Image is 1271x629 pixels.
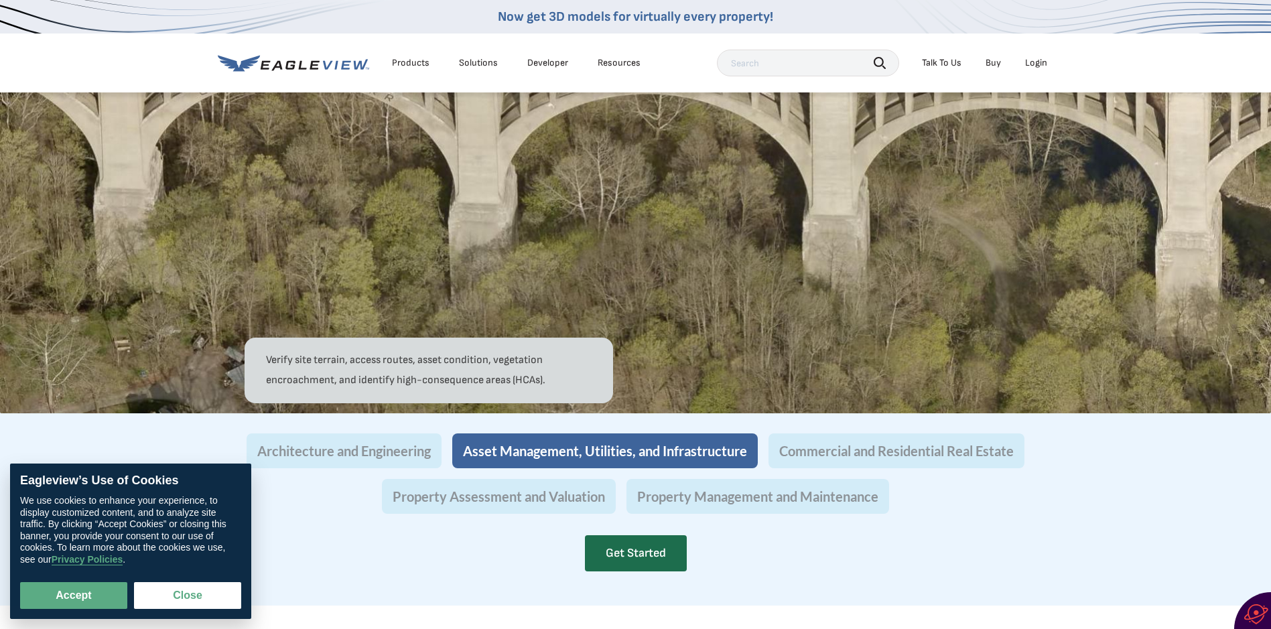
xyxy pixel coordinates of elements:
[498,9,773,25] a: Now get 3D models for virtually every property!
[459,57,498,69] div: Solutions
[768,433,1024,468] button: Commercial and Residential Real Estate
[20,495,241,565] div: We use cookies to enhance your experience, to display customized content, and to analyze site tra...
[717,50,899,76] input: Search
[626,479,889,514] button: Property Management and Maintenance
[598,57,641,69] div: Resources
[922,57,961,69] div: Talk To Us
[527,57,568,69] a: Developer
[392,57,429,69] div: Products
[986,57,1001,69] a: Buy
[20,582,127,609] button: Accept
[266,350,592,391] p: Verify site terrain, access routes, asset condition, vegetation encroachment, and identify high-c...
[585,535,687,571] a: Get Started
[134,582,241,609] button: Close
[1025,57,1047,69] div: Login
[247,433,442,468] button: Architecture and Engineering
[20,474,241,488] div: Eagleview’s Use of Cookies
[382,479,616,514] button: Property Assessment and Valuation
[52,554,123,565] a: Privacy Policies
